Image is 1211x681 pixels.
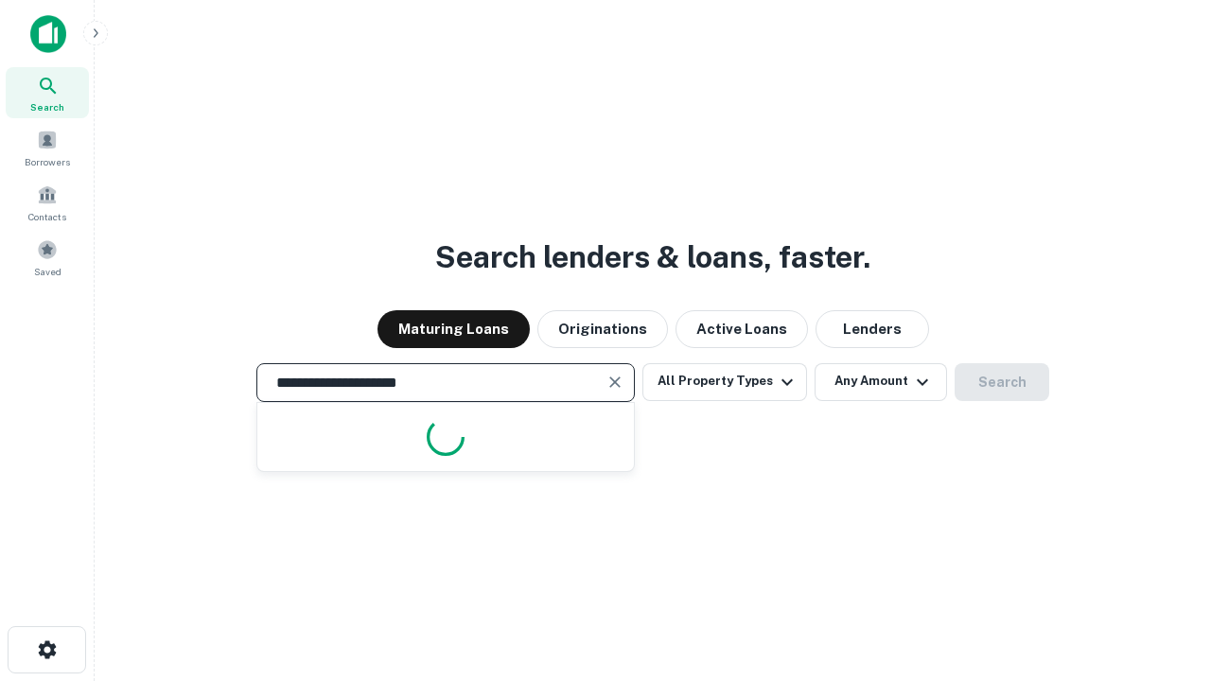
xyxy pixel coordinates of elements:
[642,363,807,401] button: All Property Types
[377,310,530,348] button: Maturing Loans
[1116,530,1211,620] iframe: Chat Widget
[537,310,668,348] button: Originations
[28,209,66,224] span: Contacts
[34,264,61,279] span: Saved
[435,235,870,280] h3: Search lenders & loans, faster.
[6,67,89,118] a: Search
[6,177,89,228] a: Contacts
[676,310,808,348] button: Active Loans
[602,369,628,395] button: Clear
[816,310,929,348] button: Lenders
[6,232,89,283] a: Saved
[30,15,66,53] img: capitalize-icon.png
[25,154,70,169] span: Borrowers
[30,99,64,114] span: Search
[6,122,89,173] a: Borrowers
[815,363,947,401] button: Any Amount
